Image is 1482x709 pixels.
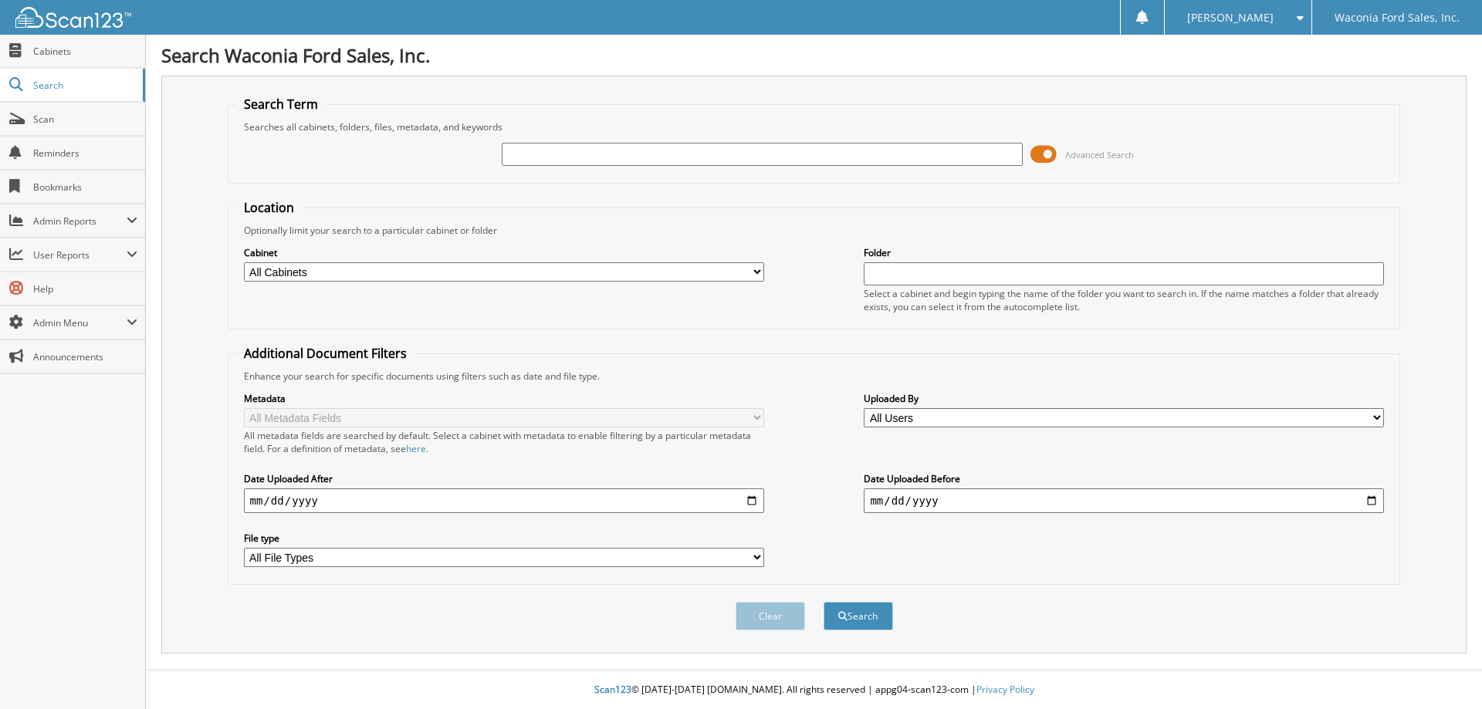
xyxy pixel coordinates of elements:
input: start [244,488,764,513]
div: © [DATE]-[DATE] [DOMAIN_NAME]. All rights reserved | appg04-scan123-com | [146,671,1482,709]
label: Uploaded By [864,392,1384,405]
span: Announcements [33,350,137,363]
span: Advanced Search [1065,149,1134,160]
img: scan123-logo-white.svg [15,7,131,28]
a: Privacy Policy [976,683,1034,696]
a: here [406,442,426,455]
label: Date Uploaded After [244,472,764,485]
span: Admin Reports [33,214,127,228]
div: Select a cabinet and begin typing the name of the folder you want to search in. If the name match... [864,287,1384,313]
label: Folder [864,246,1384,259]
label: File type [244,532,764,545]
span: User Reports [33,248,127,262]
div: All metadata fields are searched by default. Select a cabinet with metadata to enable filtering b... [244,429,764,455]
input: end [864,488,1384,513]
div: Searches all cabinets, folders, files, metadata, and keywords [236,120,1392,133]
span: [PERSON_NAME] [1187,13,1274,22]
div: Optionally limit your search to a particular cabinet or folder [236,224,1392,237]
label: Cabinet [244,246,764,259]
h1: Search Waconia Ford Sales, Inc. [161,42,1467,68]
legend: Additional Document Filters [236,345,414,362]
span: Search [33,79,135,92]
span: Help [33,282,137,295]
legend: Search Term [236,96,326,113]
label: Metadata [244,392,764,405]
span: Reminders [33,147,137,160]
button: Search [824,602,893,630]
span: Scan123 [594,683,631,696]
span: Scan [33,113,137,126]
legend: Location [236,199,302,216]
span: Cabinets [33,45,137,58]
span: Bookmarks [33,181,137,194]
span: Admin Menu [33,316,127,329]
span: Waconia Ford Sales, Inc. [1335,13,1460,22]
label: Date Uploaded Before [864,472,1384,485]
div: Enhance your search for specific documents using filters such as date and file type. [236,370,1392,383]
button: Clear [736,602,805,630]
